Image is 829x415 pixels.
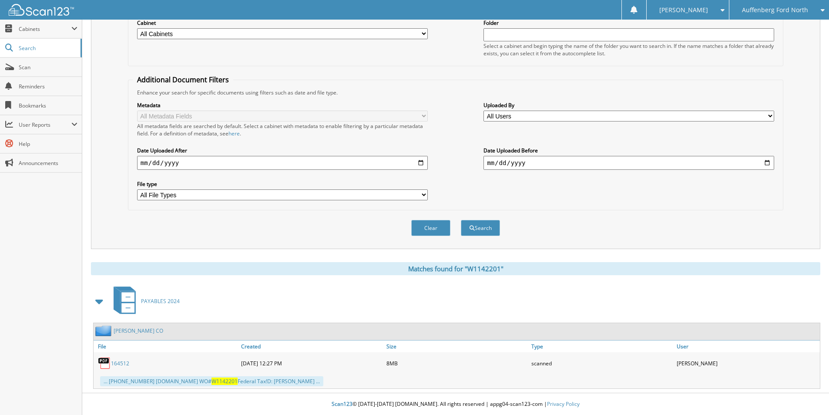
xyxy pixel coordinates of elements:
[483,156,774,170] input: end
[239,341,384,352] a: Created
[483,101,774,109] label: Uploaded By
[137,19,428,27] label: Cabinet
[19,102,77,109] span: Bookmarks
[547,400,580,408] a: Privacy Policy
[483,147,774,154] label: Date Uploaded Before
[98,357,111,370] img: PDF.png
[384,341,530,352] a: Size
[529,341,675,352] a: Type
[675,354,820,372] div: [PERSON_NAME]
[108,284,180,318] a: PAYABLES 2024
[133,75,233,84] legend: Additional Document Filters
[239,354,384,372] div: [DATE] 12:27 PM
[461,220,500,236] button: Search
[19,25,71,33] span: Cabinets
[411,220,450,236] button: Clear
[137,147,428,154] label: Date Uploaded After
[19,121,71,128] span: User Reports
[332,400,352,408] span: Scan123
[137,180,428,188] label: File type
[228,130,240,137] a: here
[19,140,77,148] span: Help
[19,83,77,90] span: Reminders
[111,360,129,367] a: 164512
[137,122,428,137] div: All metadata fields are searched by default. Select a cabinet with metadata to enable filtering b...
[95,325,114,336] img: folder2.png
[133,89,779,96] div: Enhance your search for specific documents using filters such as date and file type.
[137,101,428,109] label: Metadata
[19,64,77,71] span: Scan
[19,159,77,167] span: Announcements
[19,44,76,52] span: Search
[675,341,820,352] a: User
[483,42,774,57] div: Select a cabinet and begin typing the name of the folder you want to search in. If the name match...
[141,297,180,305] span: PAYABLES 2024
[211,378,238,385] span: W1142201
[742,7,808,13] span: Auffenberg Ford North
[9,4,74,16] img: scan123-logo-white.svg
[529,354,675,372] div: scanned
[114,327,163,334] a: [PERSON_NAME] CO
[100,376,323,386] div: ... [PHONE_NUMBER] [DOMAIN_NAME] WO# Federal Tax!D: [PERSON_NAME] ...
[94,341,239,352] a: File
[659,7,708,13] span: [PERSON_NAME]
[483,19,774,27] label: Folder
[91,262,820,275] div: Matches found for "W1142201"
[82,394,829,415] div: © [DATE]-[DATE] [DOMAIN_NAME]. All rights reserved | appg04-scan123-com |
[137,156,428,170] input: start
[384,354,530,372] div: 8MB
[785,373,829,415] iframe: Chat Widget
